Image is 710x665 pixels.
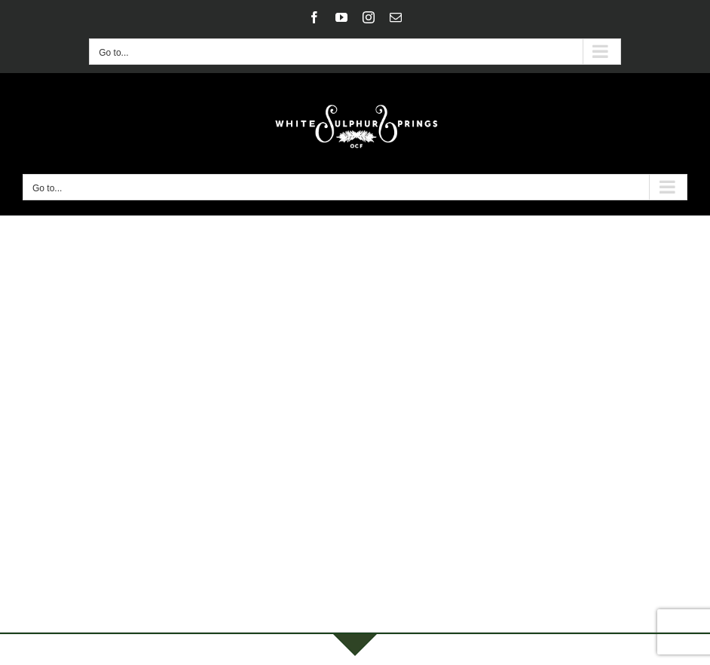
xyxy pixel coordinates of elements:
[99,47,128,58] span: Go to...
[23,174,687,200] nav: Main Menu Mobile
[23,174,687,200] button: Go to...
[89,38,621,65] button: Go to...
[268,88,442,159] img: White Sulphur Springs Logo
[32,183,62,194] span: Go to...
[89,38,621,65] nav: Secondary Mobile Menu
